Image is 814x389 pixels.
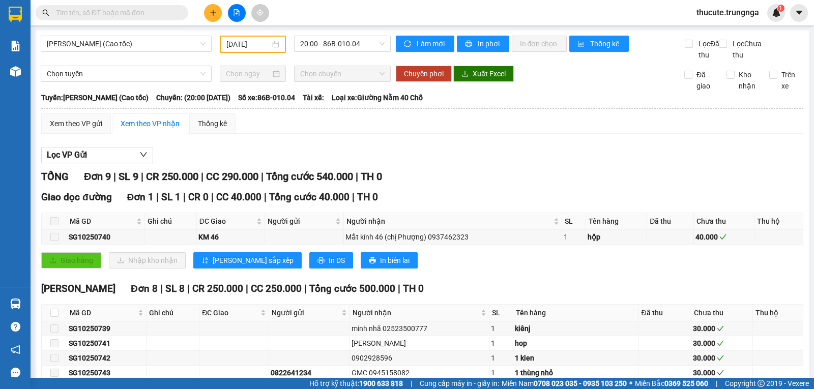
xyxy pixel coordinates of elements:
span: Xuất Excel [473,68,506,79]
button: printerIn phơi [457,36,509,52]
div: Thống kê [198,118,227,129]
span: bar-chart [577,40,586,48]
span: sort-ascending [201,257,209,265]
button: Chuyển phơi [396,66,452,82]
div: 0822641234 [271,367,347,378]
div: 1 [491,338,511,349]
span: TH 0 [403,283,424,294]
button: downloadNhập kho nhận [109,252,186,268]
div: 1 [491,367,511,378]
div: Mắt kính 46 (chị Phượng) 0937462323 [345,231,560,243]
span: | [141,170,143,183]
span: CR 250.000 [192,283,243,294]
span: search [42,9,49,16]
td: SG10250740 [67,230,145,245]
div: SG10250742 [69,352,144,364]
div: 30.000 [693,323,751,334]
span: down [139,151,148,159]
span: Lọc Đã thu [694,38,721,61]
img: icon-new-feature [772,8,781,17]
span: | [211,191,214,203]
span: In biên lai [380,255,410,266]
th: Đã thu [647,213,693,230]
td: SG10250743 [67,366,147,380]
span: [PERSON_NAME] [41,283,115,294]
span: | [113,170,116,183]
strong: 1900 633 818 [359,379,403,387]
span: | [398,283,400,294]
div: 40.000 [695,231,752,243]
span: 20:00 - 86B-010.04 [300,36,384,51]
span: Lọc Chưa thu [729,38,770,61]
span: Kho nhận [735,69,761,92]
span: Người gửi [272,307,339,318]
span: In DS [329,255,345,266]
span: TH 0 [361,170,382,183]
th: SL [489,305,513,321]
span: | [411,378,412,389]
span: | [156,191,159,203]
span: SL 1 [161,191,181,203]
div: KM 46 [198,231,264,243]
span: check [717,340,724,347]
span: | [187,283,190,294]
span: CC 40.000 [216,191,261,203]
th: Ghi chú [147,305,199,321]
span: | [264,191,267,203]
span: thucute.trungnga [688,6,767,19]
span: | [160,283,163,294]
span: Hỗ trợ kỹ thuật: [309,378,403,389]
div: SG10250741 [69,338,144,349]
span: Tổng cước 500.000 [309,283,395,294]
div: kiênj [515,323,636,334]
span: Người gửi [268,216,333,227]
td: SG10250739 [67,321,147,336]
span: SL 8 [165,283,185,294]
span: | [183,191,186,203]
span: printer [465,40,474,48]
sup: 1 [777,5,784,12]
button: plus [204,4,222,22]
div: SG10250739 [69,323,144,334]
th: Chưa thu [694,213,754,230]
span: Tổng cước 40.000 [269,191,350,203]
span: TỔNG [41,170,69,183]
span: ⚪️ [629,381,632,385]
button: aim [251,4,269,22]
div: 1 thùng nhỏ [515,367,636,378]
input: Tìm tên, số ĐT hoặc mã đơn [56,7,176,18]
span: CC 250.000 [251,283,302,294]
span: Số xe: 86B-010.04 [238,92,295,103]
button: downloadXuất Excel [453,66,514,82]
th: Tên hàng [513,305,638,321]
span: Chuyến: (20:00 [DATE]) [156,92,230,103]
span: Đơn 8 [131,283,158,294]
div: 1 [491,323,511,334]
span: Chọn tuyến [47,66,206,81]
span: plus [210,9,217,16]
span: | [356,170,358,183]
span: Thống kê [590,38,621,49]
div: Xem theo VP nhận [121,118,180,129]
b: Tuyến: [PERSON_NAME] (Cao tốc) [41,94,149,102]
span: Giao dọc đường [41,191,112,203]
div: 30.000 [693,367,751,378]
div: 30.000 [693,352,751,364]
button: Lọc VP Gửi [41,147,153,163]
span: Tổng cước 540.000 [266,170,353,183]
button: bar-chartThống kê [569,36,629,52]
span: TH 0 [357,191,378,203]
span: printer [317,257,325,265]
div: 1 [564,231,584,243]
span: Làm mới [417,38,446,49]
td: SG10250742 [67,351,147,366]
div: hop [515,338,636,349]
strong: 0369 525 060 [664,379,708,387]
span: download [461,70,469,78]
th: Tên hàng [586,213,648,230]
span: CR 0 [188,191,209,203]
button: printerIn biên lai [361,252,418,268]
th: Ghi chú [145,213,197,230]
span: Đơn 1 [127,191,154,203]
button: In đơn chọn [512,36,567,52]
